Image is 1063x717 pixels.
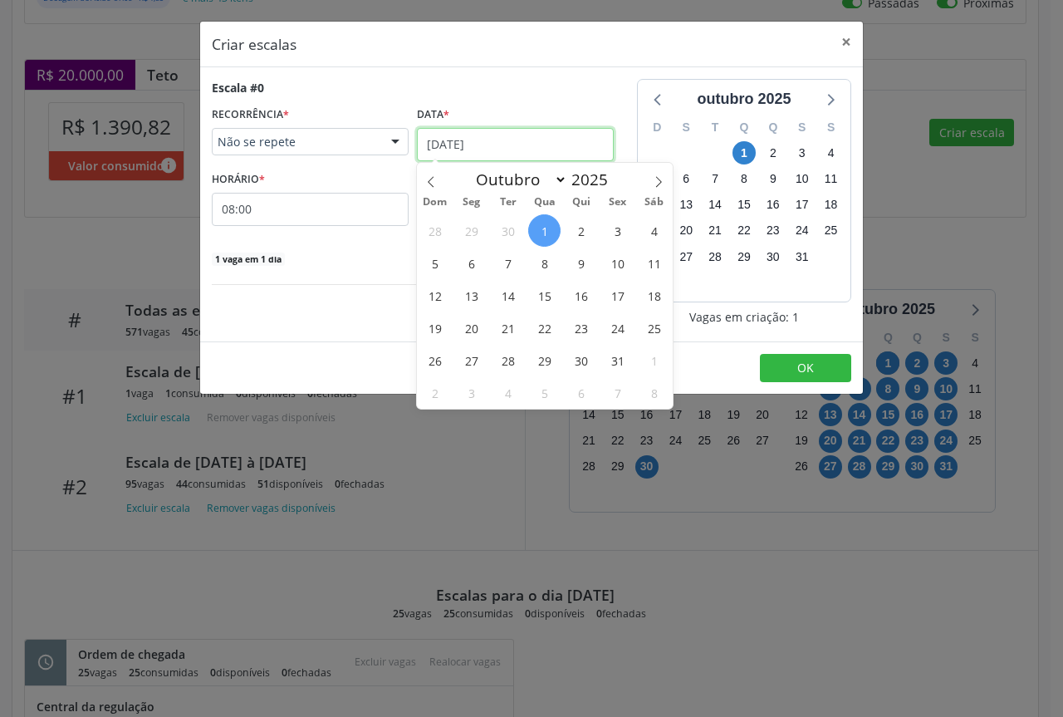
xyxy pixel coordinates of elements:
[218,134,375,150] span: Não se repete
[417,102,449,128] label: Data
[638,344,670,376] span: Novembro 1, 2025
[492,312,524,344] span: Outubro 21, 2025
[528,279,561,312] span: Outubro 15, 2025
[212,102,289,128] label: RECORRÊNCIA
[528,214,561,247] span: Outubro 1, 2025
[762,245,785,268] span: quinta-feira, 30 de outubro de 2025
[419,214,451,247] span: Setembro 28, 2025
[638,312,670,344] span: Outubro 25, 2025
[455,247,487,279] span: Outubro 6, 2025
[455,344,487,376] span: Outubro 27, 2025
[528,247,561,279] span: Outubro 8, 2025
[791,141,814,165] span: sexta-feira, 3 de outubro de 2025
[527,197,563,208] span: Qua
[212,167,265,193] label: HORÁRIO
[492,376,524,409] span: Novembro 4, 2025
[492,344,524,376] span: Outubro 28, 2025
[212,193,409,226] input: 00:00
[528,376,561,409] span: Novembro 5, 2025
[732,219,756,243] span: quarta-feira, 22 de outubro de 2025
[643,115,672,140] div: D
[672,115,701,140] div: S
[637,308,851,326] div: Vagas em criação: 1
[492,247,524,279] span: Outubro 7, 2025
[565,247,597,279] span: Outubro 9, 2025
[417,197,453,208] span: Dom
[703,245,727,268] span: terça-feira, 28 de outubro de 2025
[820,219,843,243] span: sábado, 25 de outubro de 2025
[638,214,670,247] span: Outubro 4, 2025
[565,376,597,409] span: Novembro 6, 2025
[455,279,487,312] span: Outubro 13, 2025
[565,312,597,344] span: Outubro 23, 2025
[791,245,814,268] span: sexta-feira, 31 de outubro de 2025
[468,168,567,191] select: Month
[674,219,698,243] span: segunda-feira, 20 de outubro de 2025
[638,247,670,279] span: Outubro 11, 2025
[762,168,785,191] span: quinta-feira, 9 de outubro de 2025
[816,115,845,140] div: S
[212,33,296,55] h5: Criar escalas
[601,376,634,409] span: Novembro 7, 2025
[212,79,264,96] div: Escala #0
[490,197,527,208] span: Ter
[453,197,490,208] span: Seg
[762,194,785,217] span: quinta-feira, 16 de outubro de 2025
[600,197,636,208] span: Sex
[732,245,756,268] span: quarta-feira, 29 de outubro de 2025
[455,312,487,344] span: Outubro 20, 2025
[732,194,756,217] span: quarta-feira, 15 de outubro de 2025
[791,194,814,217] span: sexta-feira, 17 de outubro de 2025
[797,360,814,376] span: OK
[455,214,487,247] span: Setembro 29, 2025
[762,219,785,243] span: quinta-feira, 23 de outubro de 2025
[674,245,698,268] span: segunda-feira, 27 de outubro de 2025
[601,247,634,279] span: Outubro 10, 2025
[758,115,787,140] div: Q
[690,88,797,110] div: outubro 2025
[492,214,524,247] span: Setembro 30, 2025
[492,279,524,312] span: Outubro 14, 2025
[601,312,634,344] span: Outubro 24, 2025
[419,376,451,409] span: Novembro 2, 2025
[419,247,451,279] span: Outubro 5, 2025
[762,141,785,165] span: quinta-feira, 2 de outubro de 2025
[563,197,600,208] span: Qui
[565,279,597,312] span: Outubro 16, 2025
[674,194,698,217] span: segunda-feira, 13 de outubro de 2025
[703,194,727,217] span: terça-feira, 14 de outubro de 2025
[791,168,814,191] span: sexta-feira, 10 de outubro de 2025
[567,169,622,190] input: Year
[419,344,451,376] span: Outubro 26, 2025
[703,219,727,243] span: terça-feira, 21 de outubro de 2025
[528,344,561,376] span: Outubro 29, 2025
[830,22,863,62] button: Close
[730,115,759,140] div: Q
[601,214,634,247] span: Outubro 3, 2025
[419,279,451,312] span: Outubro 12, 2025
[638,279,670,312] span: Outubro 18, 2025
[787,115,816,140] div: S
[601,279,634,312] span: Outubro 17, 2025
[528,312,561,344] span: Outubro 22, 2025
[732,141,756,165] span: quarta-feira, 1 de outubro de 2025
[565,214,597,247] span: Outubro 2, 2025
[455,376,487,409] span: Novembro 3, 2025
[760,354,851,382] button: OK
[701,115,730,140] div: T
[820,194,843,217] span: sábado, 18 de outubro de 2025
[791,219,814,243] span: sexta-feira, 24 de outubro de 2025
[638,376,670,409] span: Novembro 8, 2025
[820,168,843,191] span: sábado, 11 de outubro de 2025
[732,168,756,191] span: quarta-feira, 8 de outubro de 2025
[674,168,698,191] span: segunda-feira, 6 de outubro de 2025
[565,344,597,376] span: Outubro 30, 2025
[417,128,614,161] input: Selecione uma data
[703,168,727,191] span: terça-feira, 7 de outubro de 2025
[212,253,285,266] span: 1 vaga em 1 dia
[636,197,673,208] span: Sáb
[601,344,634,376] span: Outubro 31, 2025
[820,141,843,165] span: sábado, 4 de outubro de 2025
[419,312,451,344] span: Outubro 19, 2025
